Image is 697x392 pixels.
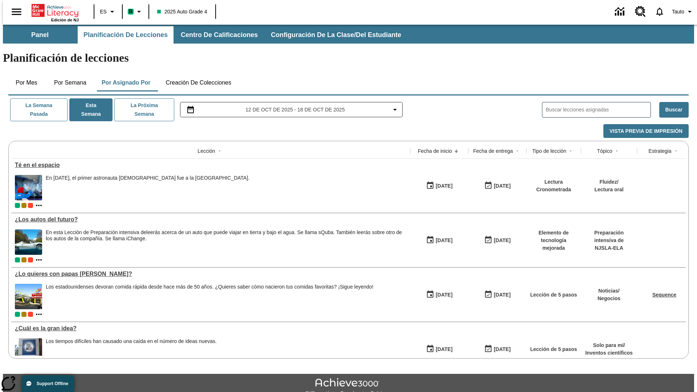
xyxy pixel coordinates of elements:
[34,201,43,210] button: Mostrar más clases
[28,203,33,208] div: Test 1
[69,98,113,121] button: Esta semana
[4,26,76,44] button: Panel
[15,325,407,332] a: ¿Cuál es la gran idea?, Lecciones
[424,233,455,247] button: 07/23/25: Primer día en que estuvo disponible la lección
[157,8,207,16] span: 2025 Auto Grade 4
[566,147,575,155] button: Sort
[15,203,20,208] div: Clase actual
[46,338,217,364] div: Los tiempos difíciles han causado una caída en el número de ideas nuevas.
[21,312,27,317] span: OL 2025 Auto Grade 5
[424,179,455,193] button: 10/06/25: Primer día en que estuvo disponible la lección
[530,178,577,193] p: Lectura Cronometrada
[594,186,623,193] p: Lectura oral
[15,175,42,200] img: Un astronauta, el primero del Reino Unido que viaja a la Estación Espacial Internacional, saluda ...
[494,181,510,191] div: [DATE]
[546,105,651,115] input: Buscar lecciones asignadas
[15,257,20,262] span: Clase actual
[31,31,49,39] span: Panel
[15,271,407,277] div: ¿Lo quieres con papas fritas?
[15,312,20,317] div: Clase actual
[15,271,407,277] a: ¿Lo quieres con papas fritas?, Lecciones
[265,26,407,44] button: Configuración de la clase/del estudiante
[418,147,452,155] div: Fecha de inicio
[669,5,697,18] button: Perfil/Configuración
[183,105,400,114] button: Seleccione el intervalo de fechas opción del menú
[197,147,215,155] div: Lección
[672,147,680,155] button: Sort
[585,342,633,349] p: Solo para mí /
[46,175,249,200] div: En diciembre de 2015, el primer astronauta británico fue a la Estación Espacial Internacional.
[648,147,671,155] div: Estrategia
[125,5,146,18] button: Boost El color de la clase es verde menta. Cambiar el color de la clase.
[215,147,224,155] button: Sort
[46,229,407,242] div: En esta Lección de Preparación intensiva de
[530,229,577,252] p: Elemento de tecnología mejorada
[46,229,407,255] div: En esta Lección de Preparación intensiva de leerás acerca de un auto que puede viajar en tierra y...
[6,1,27,23] button: Abrir el menú lateral
[584,229,633,252] p: Preparación intensiva de NJSLA-ELA
[34,310,43,319] button: Mostrar más clases
[21,203,27,208] div: OL 2025 Auto Grade 5
[452,147,461,155] button: Sort
[659,102,689,118] button: Buscar
[46,284,374,309] div: Los estadounidenses devoran comida rápida desde hace más de 50 años. ¿Quieres saber cómo nacieron...
[48,74,92,91] button: Por semana
[46,338,217,344] div: Los tiempos difíciles han causado una caída en el número de ideas nuevas.
[129,7,133,16] span: B
[3,26,408,44] div: Subbarra de navegación
[15,229,42,255] img: Un automóvil de alta tecnología flotando en el agua.
[32,3,79,22] div: Portada
[530,346,577,353] p: Lección de 5 pasos
[494,290,510,299] div: [DATE]
[78,26,174,44] button: Planificación de lecciones
[97,5,120,18] button: Lenguaje: ES, Selecciona un idioma
[473,147,513,155] div: Fecha de entrega
[598,287,620,295] p: Noticias /
[51,18,79,22] span: Edición de NJ
[650,2,669,21] a: Notificaciones
[436,181,452,191] div: [DATE]
[631,2,650,21] a: Centro de recursos, Se abrirá en una pestaña nueva.
[181,31,258,39] span: Centro de calificaciones
[585,349,633,357] p: Inventos científicos
[436,236,452,245] div: [DATE]
[96,74,156,91] button: Por asignado por
[245,106,345,114] span: 12 de oct de 2025 - 18 de oct de 2025
[15,162,407,168] a: Té en el espacio, Lecciones
[530,291,577,299] p: Lección de 5 pasos
[513,147,522,155] button: Sort
[603,124,689,138] button: Vista previa de impresión
[436,290,452,299] div: [DATE]
[494,345,510,354] div: [DATE]
[46,284,374,290] div: Los estadounidenses devoran comida rápida desde hace más de 50 años. ¿Quieres saber cómo nacieron...
[3,51,694,65] h1: Planificación de lecciones
[21,257,27,262] div: OL 2025 Auto Grade 5
[160,74,237,91] button: Creación de colecciones
[532,147,566,155] div: Tipo de lección
[37,381,68,386] span: Support Offline
[114,98,174,121] button: La próxima semana
[424,342,455,356] button: 04/07/25: Primer día en que estuvo disponible la lección
[46,229,402,241] testabrev: leerás acerca de un auto que puede viajar en tierra y bajo el agua. Se llama sQuba. También leerá...
[28,312,33,317] div: Test 1
[482,288,513,302] button: 07/20/26: Último día en que podrá accederse la lección
[32,3,79,18] a: Portada
[612,147,621,155] button: Sort
[391,105,399,114] svg: Collapse Date Range Filter
[598,295,620,302] p: Negocios
[15,325,407,332] div: ¿Cuál es la gran idea?
[482,342,513,356] button: 04/13/26: Último día en que podrá accederse la lección
[8,74,45,91] button: Por mes
[15,284,42,309] img: Uno de los primeros locales de McDonald's, con el icónico letrero rojo y los arcos amarillos.
[494,236,510,245] div: [DATE]
[34,256,43,264] button: Mostrar más clases
[28,257,33,262] div: Test 1
[652,292,676,298] a: Sequence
